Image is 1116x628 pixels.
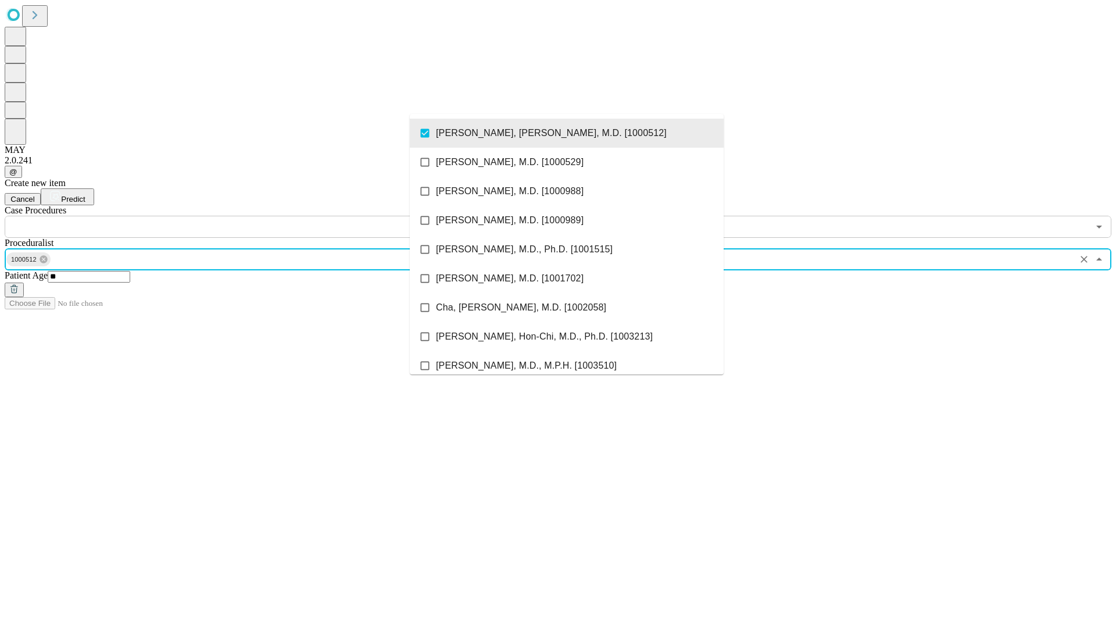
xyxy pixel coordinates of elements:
[436,330,653,344] span: [PERSON_NAME], Hon-Chi, M.D., Ph.D. [1003213]
[1076,251,1092,267] button: Clear
[436,359,617,373] span: [PERSON_NAME], M.D., M.P.H. [1003510]
[436,272,584,286] span: [PERSON_NAME], M.D. [1001702]
[436,155,584,169] span: [PERSON_NAME], M.D. [1000529]
[436,126,667,140] span: [PERSON_NAME], [PERSON_NAME], M.D. [1000512]
[436,213,584,227] span: [PERSON_NAME], M.D. [1000989]
[5,166,22,178] button: @
[5,193,41,205] button: Cancel
[436,242,613,256] span: [PERSON_NAME], M.D., Ph.D. [1001515]
[10,195,35,204] span: Cancel
[5,270,48,280] span: Patient Age
[5,238,53,248] span: Proceduralist
[5,155,1111,166] div: 2.0.241
[436,184,584,198] span: [PERSON_NAME], M.D. [1000988]
[5,145,1111,155] div: MAY
[5,205,66,215] span: Scheduled Procedure
[6,253,41,266] span: 1000512
[1091,219,1107,235] button: Open
[6,252,51,266] div: 1000512
[5,178,66,188] span: Create new item
[41,188,94,205] button: Predict
[1091,251,1107,267] button: Close
[9,167,17,176] span: @
[436,301,606,315] span: Cha, [PERSON_NAME], M.D. [1002058]
[61,195,85,204] span: Predict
